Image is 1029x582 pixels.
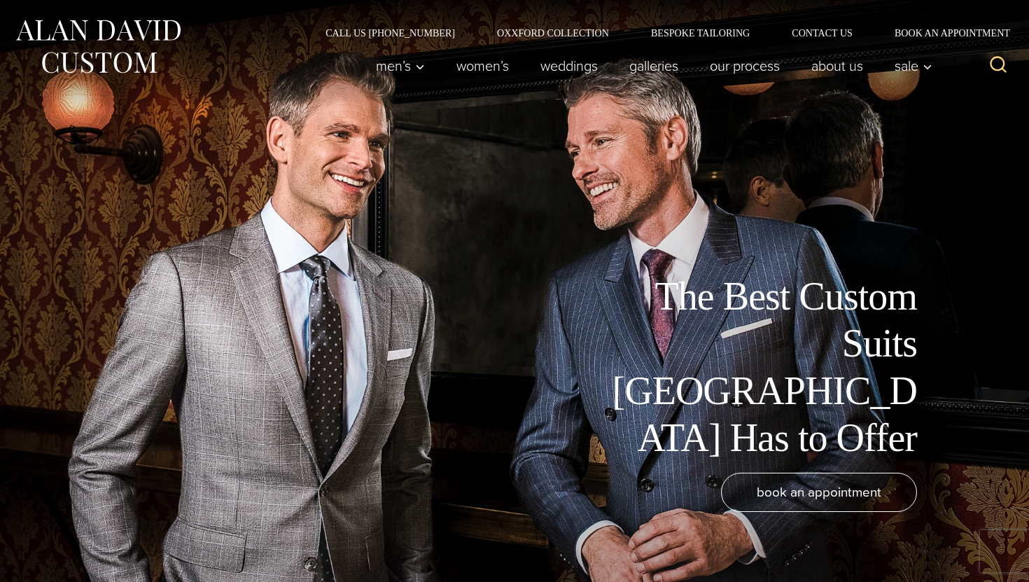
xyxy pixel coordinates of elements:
a: About Us [796,52,879,80]
a: Contact Us [771,28,874,38]
a: Women’s [441,52,525,80]
span: book an appointment [757,482,881,502]
a: Oxxford Collection [476,28,630,38]
a: Our Process [694,52,796,80]
a: Bespoke Tailoring [630,28,771,38]
img: Alan David Custom [14,15,182,78]
h1: The Best Custom Suits [GEOGRAPHIC_DATA] Has to Offer [602,273,917,462]
a: book an appointment [721,473,917,512]
a: weddings [525,52,614,80]
span: Men’s [376,59,425,73]
nav: Secondary Navigation [304,28,1015,38]
a: Book an Appointment [874,28,1015,38]
a: Galleries [614,52,694,80]
a: Call Us [PHONE_NUMBER] [304,28,476,38]
nav: Primary Navigation [360,52,940,80]
button: View Search Form [981,49,1015,83]
span: Sale [895,59,932,73]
